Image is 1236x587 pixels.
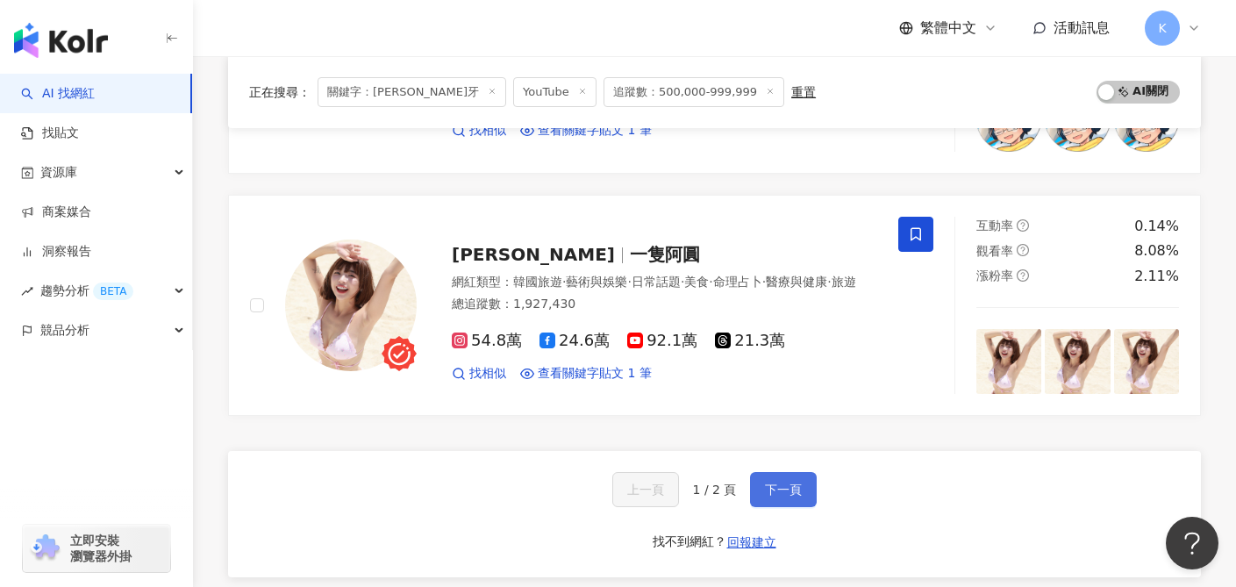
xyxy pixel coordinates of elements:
span: 下一頁 [765,483,802,497]
span: 回報建立 [727,535,776,549]
span: [PERSON_NAME] [452,244,615,265]
span: 旅遊 [832,275,856,289]
span: 美食 [684,275,709,289]
img: KOL Avatar [285,240,417,371]
img: post-image [1045,329,1110,394]
div: BETA [93,283,133,300]
span: 54.8萬 [452,332,522,350]
span: 正在搜尋 ： [249,85,311,99]
button: 下一頁 [750,472,817,507]
span: 命理占卜 [713,275,762,289]
span: question-circle [1017,269,1029,282]
span: 資源庫 [40,153,77,192]
span: · [627,275,631,289]
span: · [681,275,684,289]
img: post-image [1114,329,1179,394]
span: rise [21,285,33,297]
span: 競品分析 [40,311,89,350]
span: 92.1萬 [627,332,697,350]
span: 關鍵字：[PERSON_NAME]牙 [318,77,506,107]
span: 21.3萬 [715,332,785,350]
span: 觀看率 [976,244,1013,258]
span: 1 / 2 頁 [693,483,737,497]
div: 總追蹤數 ： 1,927,430 [452,296,877,313]
span: 互動率 [976,218,1013,233]
div: 重置 [791,85,816,99]
img: chrome extension [28,534,62,562]
span: 漲粉率 [976,268,1013,283]
img: post-image [976,329,1041,394]
span: 一隻阿圓 [630,244,700,265]
a: 找貼文 [21,125,79,142]
span: 查看關鍵字貼文 1 筆 [538,365,652,383]
span: 日常話題 [632,275,681,289]
a: 洞察報告 [21,243,91,261]
span: 立即安裝 瀏覽器外掛 [70,533,132,564]
span: 找相似 [469,122,506,140]
div: 0.14% [1134,217,1179,236]
span: question-circle [1017,219,1029,232]
img: logo [14,23,108,58]
div: 找不到網紅？ [653,533,726,551]
span: 查看關鍵字貼文 1 筆 [538,122,652,140]
a: 找相似 [452,122,506,140]
button: 上一頁 [612,472,679,507]
a: chrome extension立即安裝 瀏覽器外掛 [23,525,170,572]
span: 繁體中文 [920,18,976,38]
a: 查看關鍵字貼文 1 筆 [520,122,652,140]
span: 藝術與娛樂 [566,275,627,289]
a: KOL Avatar[PERSON_NAME]一隻阿圓網紅類型：韓國旅遊·藝術與娛樂·日常話題·美食·命理占卜·醫療與健康·旅遊總追蹤數：1,927,43054.8萬24.6萬92.1萬21.3... [228,195,1201,417]
span: · [562,275,566,289]
span: 趨勢分析 [40,271,133,311]
span: · [762,275,766,289]
span: question-circle [1017,244,1029,256]
div: 2.11% [1134,267,1179,286]
span: 活動訊息 [1054,19,1110,36]
iframe: Help Scout Beacon - Open [1166,517,1218,569]
a: 找相似 [452,365,506,383]
div: 網紅類型 ： [452,274,877,291]
span: 追蹤數：500,000-999,999 [604,77,784,107]
span: YouTube [513,77,597,107]
span: 韓國旅遊 [513,275,562,289]
a: 商案媒合 [21,204,91,221]
span: 24.6萬 [539,332,610,350]
div: 8.08% [1134,241,1179,261]
span: · [709,275,712,289]
span: · [827,275,831,289]
a: searchAI 找網紅 [21,85,95,103]
a: 查看關鍵字貼文 1 筆 [520,365,652,383]
span: K [1158,18,1166,38]
button: 回報建立 [726,528,777,556]
span: 找相似 [469,365,506,383]
span: 醫療與健康 [766,275,827,289]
